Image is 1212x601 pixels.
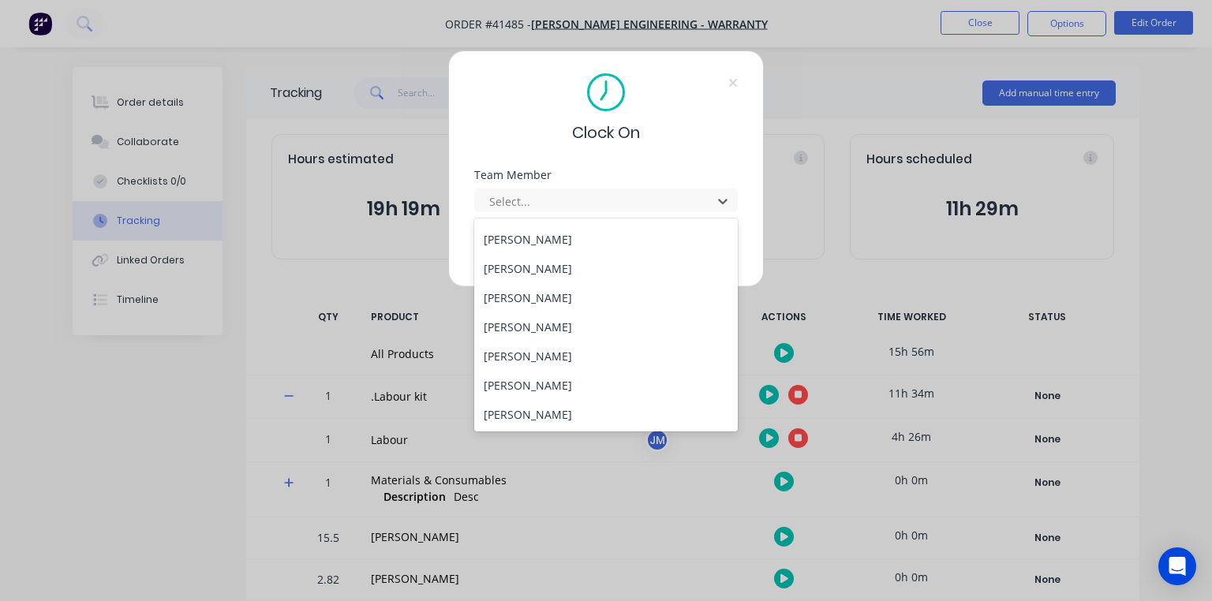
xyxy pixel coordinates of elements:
div: [PERSON_NAME] [474,283,738,312]
div: [PERSON_NAME] [474,225,738,254]
div: Team Member [474,170,738,181]
div: [PERSON_NAME] [474,342,738,371]
div: Open Intercom Messenger [1158,547,1196,585]
div: [PERSON_NAME] [474,312,738,342]
div: [PERSON_NAME] [474,254,738,283]
div: [PERSON_NAME] [474,371,738,400]
div: [PERSON_NAME] [474,400,738,429]
span: Clock On [572,121,640,144]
